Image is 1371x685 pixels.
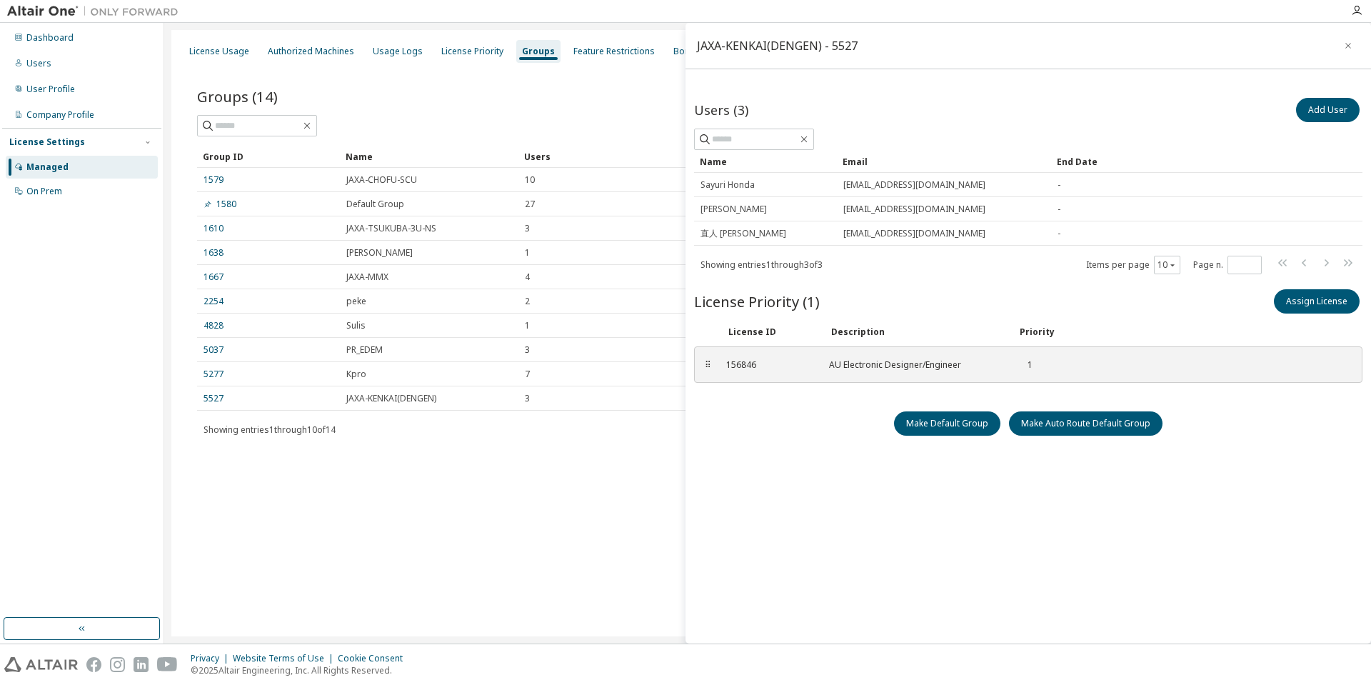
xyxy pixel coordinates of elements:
[191,664,411,676] p: © 2025 Altair Engineering, Inc. All Rights Reserved.
[26,186,62,197] div: On Prem
[843,150,1045,173] div: Email
[204,199,236,210] a: 1580
[26,32,74,44] div: Dashboard
[86,657,101,672] img: facebook.svg
[525,393,530,404] span: 3
[204,271,224,283] a: 1667
[703,359,712,371] div: ⠿
[203,145,334,168] div: Group ID
[4,657,78,672] img: altair_logo.svg
[525,174,535,186] span: 10
[346,223,436,234] span: JAXA-TSUKUBA-3U-NS
[346,344,383,356] span: PR_EDEM
[204,223,224,234] a: 1610
[524,145,1298,168] div: Users
[525,369,530,380] span: 7
[700,150,831,173] div: Name
[700,259,823,271] span: Showing entries 1 through 3 of 3
[700,204,767,215] span: [PERSON_NAME]
[573,46,655,57] div: Feature Restrictions
[694,291,820,311] span: License Priority (1)
[441,46,503,57] div: License Priority
[1274,289,1360,314] button: Assign License
[1157,259,1177,271] button: 10
[346,199,404,210] span: Default Group
[1009,411,1162,436] button: Make Auto Route Default Group
[204,247,224,259] a: 1638
[843,179,985,191] span: [EMAIL_ADDRESS][DOMAIN_NAME]
[1296,98,1360,122] button: Add User
[346,145,513,168] div: Name
[829,359,1000,371] div: AU Electronic Designer/Engineer
[700,228,786,239] span: 直人 [PERSON_NAME]
[157,657,178,672] img: youtube.svg
[346,369,366,380] span: Kpro
[346,320,366,331] span: Sulis
[525,247,530,259] span: 1
[694,101,748,119] span: Users (3)
[1020,326,1055,338] div: Priority
[525,199,535,210] span: 27
[1086,256,1180,274] span: Items per page
[346,271,388,283] span: JAXA-MMX
[831,326,1003,338] div: Description
[843,228,985,239] span: [EMAIL_ADDRESS][DOMAIN_NAME]
[9,136,85,148] div: License Settings
[26,84,75,95] div: User Profile
[204,393,224,404] a: 5527
[338,653,411,664] div: Cookie Consent
[191,653,233,664] div: Privacy
[197,86,278,106] span: Groups (14)
[233,653,338,664] div: Website Terms of Use
[1058,204,1060,215] span: -
[26,58,51,69] div: Users
[525,271,530,283] span: 4
[204,344,224,356] a: 5037
[346,247,413,259] span: [PERSON_NAME]
[525,320,530,331] span: 1
[346,174,417,186] span: JAXA-CHOFU-SCU
[728,326,814,338] div: License ID
[26,161,69,173] div: Managed
[894,411,1000,436] button: Make Default Group
[204,296,224,307] a: 2254
[268,46,354,57] div: Authorized Machines
[134,657,149,672] img: linkedin.svg
[843,204,985,215] span: [EMAIL_ADDRESS][DOMAIN_NAME]
[373,46,423,57] div: Usage Logs
[346,393,436,404] span: JAXA-KENKAI(DENGEN)
[110,657,125,672] img: instagram.svg
[1058,179,1060,191] span: -
[1018,359,1033,371] div: 1
[673,46,740,57] div: Borrow Settings
[697,40,858,51] div: JAXA-KENKAI(DENGEN) - 5527
[1058,228,1060,239] span: -
[726,359,812,371] div: 156846
[204,424,336,436] span: Showing entries 1 through 10 of 14
[189,46,249,57] div: License Usage
[204,320,224,331] a: 4828
[204,369,224,380] a: 5277
[204,174,224,186] a: 1579
[522,46,555,57] div: Groups
[7,4,186,19] img: Altair One
[346,296,366,307] span: peke
[1193,256,1262,274] span: Page n.
[700,179,755,191] span: Sayuri Honda
[26,109,94,121] div: Company Profile
[1057,150,1322,173] div: End Date
[525,223,530,234] span: 3
[525,296,530,307] span: 2
[525,344,530,356] span: 3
